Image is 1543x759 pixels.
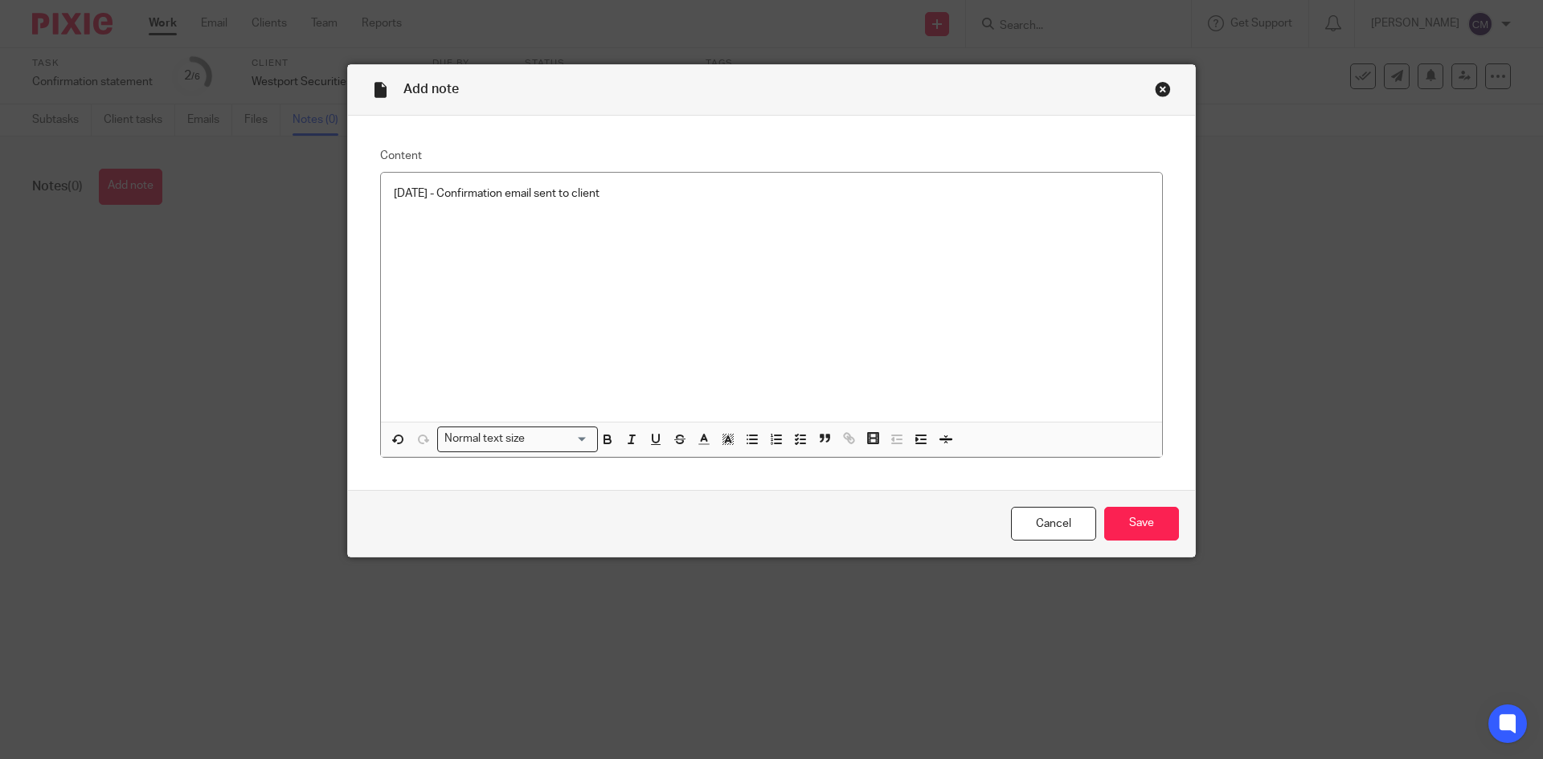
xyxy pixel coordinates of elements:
[1011,507,1096,541] a: Cancel
[530,431,588,447] input: Search for option
[403,83,459,96] span: Add note
[441,431,529,447] span: Normal text size
[437,426,598,451] div: Search for option
[1155,81,1171,97] div: Close this dialog window
[394,186,1149,202] p: [DATE] - Confirmation email sent to client
[1104,507,1179,541] input: Save
[380,148,1163,164] label: Content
